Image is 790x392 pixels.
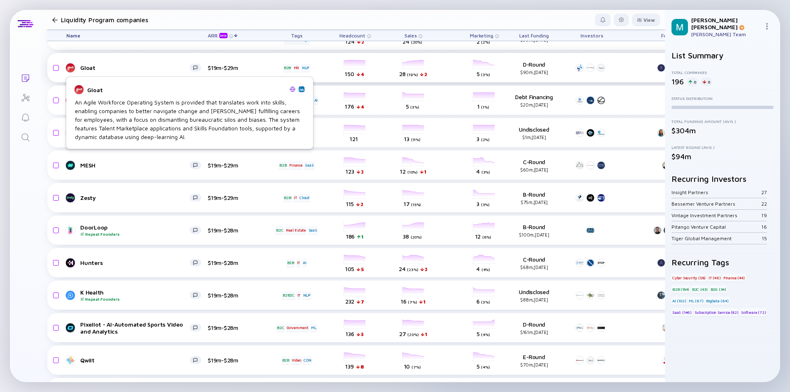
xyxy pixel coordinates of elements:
span: Marketing [470,32,493,39]
div: Tiger Global Management [671,235,762,241]
div: NLP [302,291,311,299]
div: AI [314,96,319,104]
img: Menu [764,23,770,30]
div: Cyber Security (58) [671,274,706,282]
div: IT [296,259,301,267]
div: B2C [276,324,285,332]
div: $68m, [DATE] [507,264,561,270]
div: Finance [288,161,303,169]
h1: Liquidity Program companies [61,16,148,23]
div: SaaS (146) [671,308,692,316]
div: $19m-$28m [208,259,261,266]
div: $88m, [DATE] [507,297,561,302]
div: $304m [671,126,774,135]
div: $19m-$29m [208,162,261,169]
div: An Agile Workforce Operating System is provided that translates work into skills, enabling compan... [75,98,304,141]
div: $90m, [DATE] [507,70,561,75]
div: [PERSON_NAME] Team [691,31,760,37]
div: B2C [275,226,284,234]
h2: Recurring Investors [671,174,774,183]
div: Government [286,324,309,332]
a: Search [10,127,41,146]
div: $161m, [DATE] [507,329,561,335]
div: Qwilt [80,357,190,364]
button: View [632,14,660,26]
div: Video [291,356,302,364]
div: $19m-$29m [208,194,261,201]
div: SaaS [308,226,318,234]
div: Software (72) [740,308,767,316]
div: $19m-$28m [208,227,261,234]
div: Finance (44) [723,274,746,282]
div: 22 [761,201,767,207]
div: $75m, [DATE] [507,199,561,205]
div: ML [310,324,317,332]
div: $19m-$28m [208,357,261,364]
a: Investor Map [10,87,41,107]
div: [PERSON_NAME] [PERSON_NAME] [691,16,760,30]
div: B2C (43) [691,285,709,293]
div: Vintage Investment Partners [671,212,761,218]
div: $19m-$28m [208,292,261,299]
div: Bessemer Venture Partners [671,201,761,207]
div: Zesty [80,194,190,201]
div: $100m, [DATE] [507,232,561,237]
div: AI [302,259,307,267]
div: Cloud [299,194,310,202]
a: Qwilt [66,355,208,365]
div: E-Round [507,353,561,367]
div: $20m, [DATE] [507,102,561,107]
div: NLP [301,64,310,72]
a: Zesty [66,193,208,203]
div: D-Round [507,61,561,75]
div: Name [60,30,208,41]
div: Insight Partners [671,189,761,195]
a: DoorLoopRepeat Founders [66,224,208,237]
div: Subscription Service (82) [694,308,739,316]
div: Repeat Founders [80,232,190,237]
div: Investors [573,30,610,41]
h2: Recurring Tags [671,257,774,267]
div: B2B [283,64,292,72]
div: B2B [279,161,287,169]
div: B2B [283,194,292,202]
div: 0 [701,78,712,86]
div: Repeat Founders [80,297,190,302]
div: C-Round [507,158,561,172]
a: Pixellot - AI-Automated Sports Video and Analytics [66,321,208,335]
div: BigData (64) [705,297,730,305]
h2: List Summary [671,51,774,60]
div: IT (46) [708,274,722,282]
div: Hunters [80,259,190,266]
div: Gloat [80,64,190,71]
div: D-Round [507,321,561,335]
div: $70m, [DATE] [507,362,561,367]
div: Total Funding Amount (Avg.) [671,119,774,124]
div: HR [293,64,300,72]
div: B2B (184) [671,285,690,293]
div: AI (102) [671,297,687,305]
div: $19m-$29m [208,64,261,71]
div: SaaS [304,161,314,169]
div: Real Estate [285,226,307,234]
span: Headcount [339,32,365,39]
img: Gloat Website [290,86,295,92]
div: $94m [671,152,774,161]
span: Sales [404,32,417,39]
div: 16 [761,224,767,230]
div: C-Round [507,256,561,270]
div: 0 [687,78,698,86]
div: Gloat [87,86,286,93]
a: Gloat [66,63,208,73]
a: Reminders [10,107,41,127]
div: $19m-$28m [208,324,261,331]
div: B2G (34) [710,285,727,293]
div: Pitango Venture Capital [671,224,761,230]
div: Latest Round (Avg.) [671,145,774,150]
div: Status Distribution [671,96,774,101]
div: B-Round [507,223,561,237]
div: $1m, [DATE] [507,135,561,140]
div: Undisclosed [507,126,561,140]
a: K HealthRepeat Founders [66,289,208,302]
